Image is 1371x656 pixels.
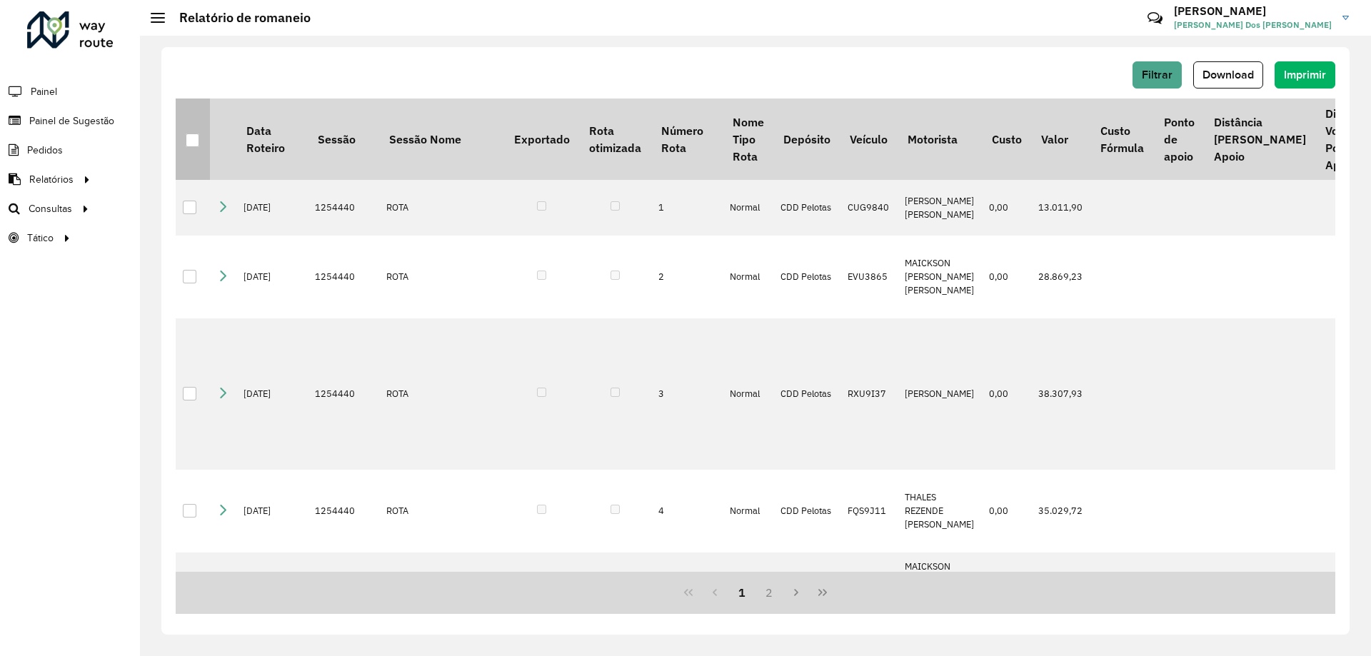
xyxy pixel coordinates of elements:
[773,99,840,180] th: Depósito
[898,236,982,318] td: MAICKSON [PERSON_NAME] [PERSON_NAME]
[723,318,773,470] td: Normal
[982,236,1031,318] td: 0,00
[755,579,783,606] button: 2
[1031,99,1090,180] th: Valor
[236,552,308,608] td: [DATE]
[1031,180,1090,236] td: 13.011,90
[29,172,74,187] span: Relatórios
[982,180,1031,236] td: 0,00
[773,236,840,318] td: CDD Pelotas
[236,318,308,470] td: [DATE]
[723,99,773,180] th: Nome Tipo Rota
[308,552,379,608] td: 1254440
[379,470,504,552] td: ROTA
[308,180,379,236] td: 1254440
[236,470,308,552] td: [DATE]
[809,579,836,606] button: Last Page
[840,180,898,236] td: CUG9840
[1090,99,1153,180] th: Custo Fórmula
[773,318,840,470] td: CDD Pelotas
[898,99,982,180] th: Motorista
[898,552,982,608] td: MAICKSON [PERSON_NAME] [PERSON_NAME]
[1031,318,1090,470] td: 38.307,93
[1275,61,1335,89] button: Imprimir
[651,552,723,608] td: 5
[1174,4,1332,18] h3: [PERSON_NAME]
[236,236,308,318] td: [DATE]
[982,318,1031,470] td: 0,00
[1193,61,1263,89] button: Download
[723,470,773,552] td: Normal
[840,552,898,608] td: BZA8H93
[379,552,504,608] td: ROTA
[1031,236,1090,318] td: 28.869,23
[1284,69,1326,81] span: Imprimir
[1154,99,1204,180] th: Ponto de apoio
[898,470,982,552] td: THALES REZENDE [PERSON_NAME]
[379,99,504,180] th: Sessão Nome
[504,99,579,180] th: Exportado
[308,318,379,470] td: 1254440
[840,318,898,470] td: RXU9I37
[840,236,898,318] td: EVU3865
[1031,470,1090,552] td: 35.029,72
[1204,99,1315,180] th: Distância [PERSON_NAME] Apoio
[379,318,504,470] td: ROTA
[1202,69,1254,81] span: Download
[1174,19,1332,31] span: [PERSON_NAME] Dos [PERSON_NAME]
[29,201,72,216] span: Consultas
[982,470,1031,552] td: 0,00
[1133,61,1182,89] button: Filtrar
[29,113,114,128] span: Painel de Sugestão
[773,470,840,552] td: CDD Pelotas
[898,180,982,236] td: [PERSON_NAME] [PERSON_NAME]
[773,552,840,608] td: CDD Pelotas
[728,579,755,606] button: 1
[165,10,311,26] h2: Relatório de romaneio
[723,236,773,318] td: Normal
[651,99,723,180] th: Número Rota
[31,84,57,99] span: Painel
[308,236,379,318] td: 1254440
[308,470,379,552] td: 1254440
[982,99,1031,180] th: Custo
[651,180,723,236] td: 1
[1031,552,1090,608] td: 40.803,24
[651,318,723,470] td: 3
[840,470,898,552] td: FQS9J11
[651,470,723,552] td: 4
[982,552,1031,608] td: 0,00
[773,180,840,236] td: CDD Pelotas
[723,552,773,608] td: Normal
[783,579,810,606] button: Next Page
[379,180,504,236] td: ROTA
[579,99,651,180] th: Rota otimizada
[1142,69,1172,81] span: Filtrar
[236,99,308,180] th: Data Roteiro
[27,143,63,158] span: Pedidos
[898,318,982,470] td: [PERSON_NAME]
[236,180,308,236] td: [DATE]
[379,236,504,318] td: ROTA
[723,180,773,236] td: Normal
[1140,3,1170,34] a: Contato Rápido
[27,231,54,246] span: Tático
[651,236,723,318] td: 2
[308,99,379,180] th: Sessão
[840,99,898,180] th: Veículo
